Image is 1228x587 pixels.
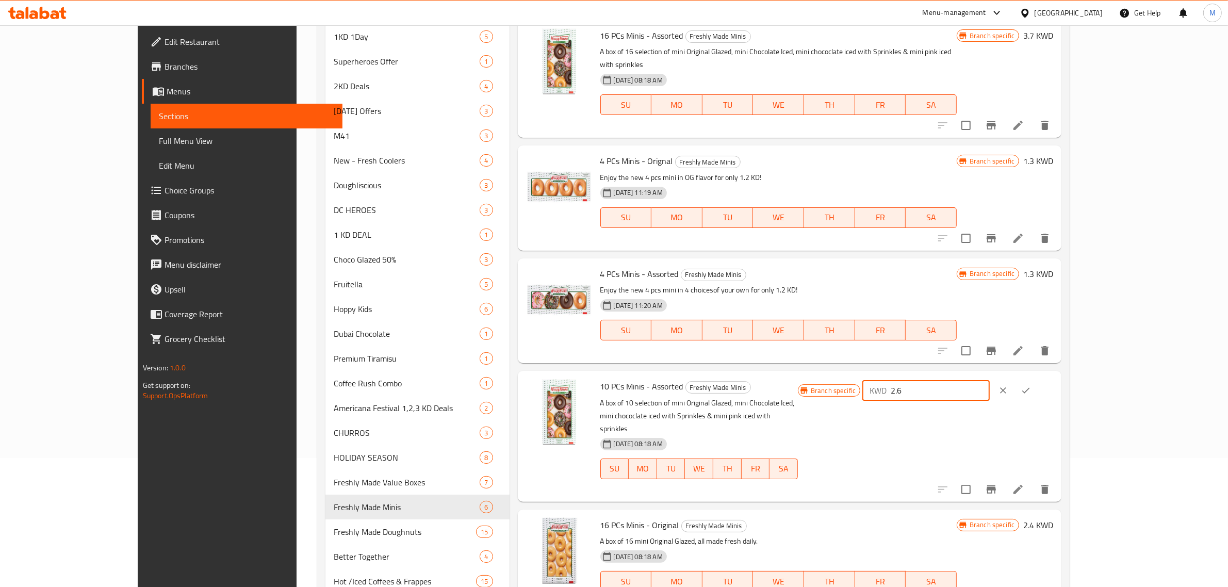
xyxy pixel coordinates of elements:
[1023,518,1053,532] h6: 2.4 KWD
[480,156,492,166] span: 4
[804,320,855,340] button: TH
[526,154,592,220] img: 4 PCs Minis - Orignal
[142,252,343,277] a: Menu disclaimer
[923,7,986,19] div: Menu-management
[686,30,750,42] span: Freshly Made Minis
[325,544,510,569] div: Better Together4
[334,80,480,92] span: 2KD Deals
[807,386,860,396] span: Branch specific
[165,258,335,271] span: Menu disclaimer
[808,97,851,112] span: TH
[702,320,754,340] button: TU
[610,552,667,562] span: [DATE] 08:18 AM
[325,297,510,321] div: Hoppy Kids6
[753,207,804,228] button: WE
[769,459,798,479] button: SA
[676,156,740,168] span: Freshly Made Minis
[480,377,493,389] div: items
[651,94,702,115] button: MO
[334,476,480,488] span: Freshly Made Value Boxes
[1012,345,1024,357] a: Edit menu item
[334,451,480,464] div: HOLIDAY SEASON
[859,210,902,225] span: FR
[605,461,625,476] span: SU
[334,204,480,216] span: DC HEROES
[480,403,492,413] span: 2
[600,171,957,184] p: Enjoy the new 4 pcs mini in OG flavor for only 1.2 KD!
[657,459,685,479] button: TU
[1033,113,1057,138] button: delete
[1033,338,1057,363] button: delete
[965,269,1019,279] span: Branch specific
[476,526,493,538] div: items
[167,85,335,97] span: Menus
[480,303,493,315] div: items
[746,461,766,476] span: FR
[334,105,480,117] span: [DATE] Offers
[480,280,492,289] span: 5
[325,470,510,495] div: Freshly Made Value Boxes7
[334,550,480,563] span: Better Together
[1014,379,1037,402] button: ok
[480,379,492,388] span: 1
[600,28,683,43] span: 16 PCs Minis - Assorted
[142,203,343,227] a: Coupons
[325,24,510,49] div: 1KD 1Day5
[325,99,510,123] div: [DATE] Offers3
[480,181,492,190] span: 3
[1033,226,1057,251] button: delete
[142,178,343,203] a: Choice Groups
[600,153,673,169] span: 4 PCs Minis - Orignal
[325,272,510,297] div: Fruitella5
[1012,232,1024,244] a: Edit menu item
[165,308,335,320] span: Coverage Report
[143,379,190,392] span: Get support on:
[702,207,754,228] button: TU
[1033,477,1057,502] button: delete
[334,253,480,266] span: Choco Glazed 50%
[334,402,480,414] span: Americana Festival 1,2,3 KD Deals
[910,210,953,225] span: SA
[713,459,742,479] button: TH
[753,320,804,340] button: WE
[334,55,480,68] div: Superheroes Offer
[165,184,335,197] span: Choice Groups
[955,227,977,249] span: Select to update
[480,229,493,241] div: items
[480,106,492,116] span: 3
[600,379,683,394] span: 10 PCs Minis - Assorted
[906,207,957,228] button: SA
[334,229,480,241] div: 1 KD DEAL
[480,278,493,290] div: items
[334,526,477,538] div: Freshly Made Doughnuts
[334,129,480,142] div: M41
[979,338,1004,363] button: Branch-specific-item
[334,303,480,315] span: Hoppy Kids
[757,97,800,112] span: WE
[600,45,957,71] p: A box of 16 selection of mini Original Glazed, mini Chocolate Iced, mini chococlate iced with Spr...
[681,269,746,281] span: Freshly Made Minis
[480,478,492,487] span: 7
[165,234,335,246] span: Promotions
[334,105,480,117] div: Tuesday Offers
[480,552,492,562] span: 4
[165,333,335,345] span: Grocery Checklist
[965,156,1019,166] span: Branch specific
[334,154,480,167] div: New - Fresh Coolers
[325,321,510,346] div: Dubai Chocolate1
[526,379,592,445] img: 10 PCs Minis - Assorted
[804,207,855,228] button: TH
[600,320,652,340] button: SU
[165,36,335,48] span: Edit Restaurant
[707,323,749,338] span: TU
[526,267,592,333] img: 4 PCs Minis - Assorted
[480,129,493,142] div: items
[600,459,629,479] button: SU
[979,113,1004,138] button: Branch-specific-item
[610,301,667,311] span: [DATE] 11:20 AM
[151,104,343,128] a: Sections
[600,284,957,297] p: Enjoy the new 4 pcs mini in 4 choicesof your own for only 1.2 KD!
[1035,7,1103,19] div: [GEOGRAPHIC_DATA]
